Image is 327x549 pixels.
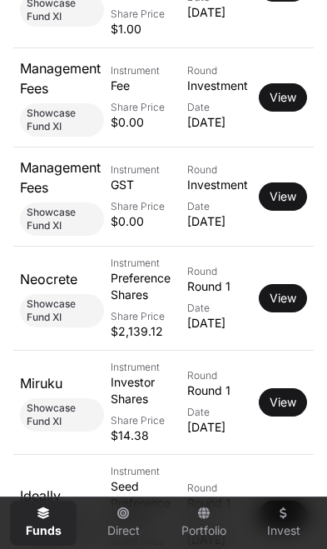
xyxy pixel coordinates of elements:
p: Investment [187,177,258,193]
p: Round [187,64,258,77]
p: Share Price [111,310,187,323]
span: Showcase Fund XI [27,402,97,428]
p: Date [187,200,258,213]
p: Share Price [111,101,187,114]
p: GST [111,177,187,193]
p: Round [187,163,258,177]
p: Date [187,101,258,114]
a: Neocrete [20,271,77,287]
a: View [270,290,296,307]
a: Funds [10,501,77,546]
p: Fee [111,77,187,94]
p: Round [187,482,258,495]
p: Instrument [111,257,187,270]
a: Portfolio [171,501,237,546]
p: Share Price [111,7,187,21]
p: $0.00 [111,213,187,230]
span: Showcase Fund XI [27,206,97,232]
iframe: Chat Widget [244,469,327,549]
a: View [270,394,296,411]
a: View [270,89,296,106]
p: Date [187,302,258,315]
span: Showcase Fund XI [27,297,97,324]
p: Share Price [111,200,187,213]
p: [DATE] [187,419,258,436]
p: $2,139.12 [111,323,187,340]
button: View [259,284,307,312]
span: Showcase Fund XI [27,107,97,133]
p: Instrument [111,361,187,374]
p: Share Price [111,414,187,427]
p: $1.00 [111,21,187,37]
p: [DATE] [187,4,258,21]
button: View [259,83,307,112]
a: View [270,188,296,205]
p: Round [187,265,258,278]
p: Preference Shares [111,270,187,303]
a: Miruku [20,375,62,392]
p: Management Fees [20,157,104,197]
p: $0.00 [111,114,187,131]
p: Management Fees [20,58,104,98]
p: Round 1 [187,495,258,512]
p: Date [187,406,258,419]
a: Direct [90,501,156,546]
p: Round [187,369,258,382]
p: Instrument [111,465,187,478]
p: Seed Preference Shares [111,478,187,528]
p: [DATE] [187,114,258,131]
p: Investment [187,77,258,94]
button: View [259,182,307,211]
p: Round 1 [187,278,258,295]
p: [DATE] [187,213,258,230]
p: Instrument [111,163,187,177]
p: $14.38 [111,427,187,444]
p: Round 1 [187,382,258,399]
a: Ideally [20,487,61,504]
p: Instrument [111,64,187,77]
button: View [259,388,307,417]
p: Investor Shares [111,374,187,407]
p: [DATE] [187,315,258,332]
